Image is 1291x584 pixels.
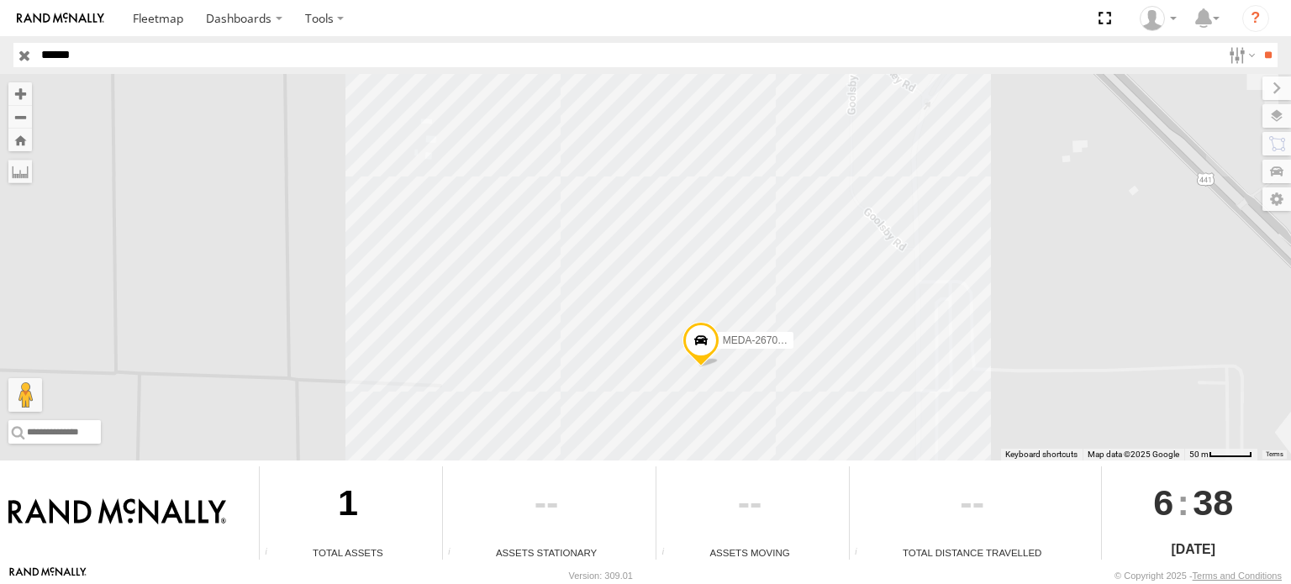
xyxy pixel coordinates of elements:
div: © Copyright 2025 - [1114,571,1282,581]
div: [DATE] [1102,539,1285,560]
label: Map Settings [1262,187,1291,211]
button: Keyboard shortcuts [1005,449,1078,460]
label: Measure [8,160,32,183]
button: Zoom out [8,105,32,129]
div: Assets Stationary [443,545,650,560]
a: Visit our Website [9,567,87,584]
div: : [1102,466,1285,539]
button: Map Scale: 50 m per 48 pixels [1184,449,1257,460]
div: Jose Goitia [1134,6,1183,31]
span: 50 m [1189,450,1209,459]
div: Total distance travelled by all assets within specified date range and applied filters [850,547,875,560]
img: Rand McNally [8,498,226,527]
button: Zoom Home [8,129,32,151]
i: ? [1242,5,1269,32]
div: Total number of Enabled Assets [260,547,285,560]
button: Drag Pegman onto the map to open Street View [8,378,42,412]
div: Total number of assets current stationary. [443,547,468,560]
span: 6 [1153,466,1173,539]
span: MEDA-267017-Swing [723,334,819,346]
a: Terms and Conditions [1193,571,1282,581]
a: Terms (opens in new tab) [1266,450,1283,457]
div: 1 [260,466,436,545]
div: Total number of assets current in transit. [656,547,682,560]
span: 38 [1193,466,1233,539]
label: Search Filter Options [1222,43,1258,67]
div: Total Assets [260,545,436,560]
div: Assets Moving [656,545,842,560]
div: Total Distance Travelled [850,545,1095,560]
button: Zoom in [8,82,32,105]
img: rand-logo.svg [17,13,104,24]
div: Version: 309.01 [569,571,633,581]
span: Map data ©2025 Google [1088,450,1179,459]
